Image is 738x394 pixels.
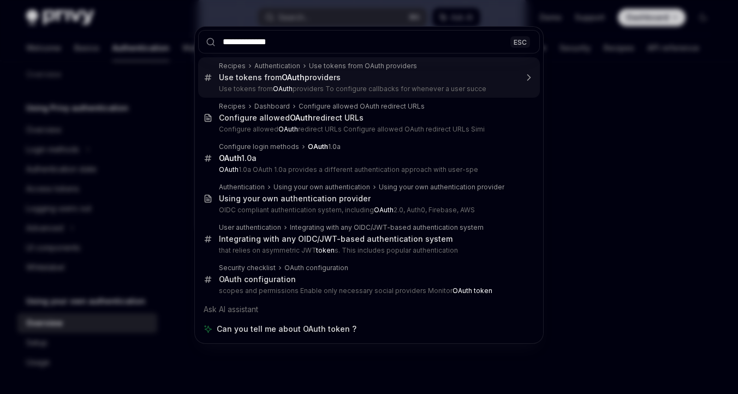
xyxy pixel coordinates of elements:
div: Ask AI assistant [198,300,540,319]
div: Configure login methods [219,142,299,151]
b: OAuth [374,206,394,214]
div: Use tokens from OAuth providers [309,62,417,70]
div: OAuth configuration [284,264,348,272]
div: Using your own authentication provider [379,183,504,192]
p: 1.0a OAuth 1.0a provides a different authentication approach with user-spe [219,165,517,174]
p: Use tokens from providers To configure callbacks for whenever a user succe [219,85,517,93]
div: OAuth configuration [219,274,296,284]
div: Authentication [254,62,300,70]
b: OAuth token [453,286,492,295]
b: OAuth [219,153,241,163]
div: Dashboard [254,102,290,111]
span: Can you tell me about OAuth token ? [217,324,356,335]
div: Using your own authentication provider [219,194,371,204]
div: Recipes [219,62,246,70]
p: OIDC compliant authentication system, including 2.0, Auth0, Firebase, AWS [219,206,517,214]
div: Recipes [219,102,246,111]
p: that relies on asymmetric JWT s. This includes popular authentication [219,246,517,255]
div: ESC [510,36,530,47]
b: token [316,246,335,254]
p: scopes and permissions Enable only necessary social providers Monitor [219,286,517,295]
div: Configure allowed redirect URLs [219,113,364,123]
div: Configure allowed OAuth redirect URLs [299,102,425,111]
div: 1.0a [219,153,257,163]
div: User authentication [219,223,281,232]
div: Integrating with any OIDC/JWT-based authentication system [219,234,453,244]
b: OAuth [308,142,328,151]
div: Integrating with any OIDC/JWT-based authentication system [290,223,484,232]
b: OAuth [278,125,298,133]
b: OAuth [282,73,305,82]
div: Use tokens from providers [219,73,341,82]
b: OAuth [273,85,293,93]
b: OAuth [219,165,239,174]
div: 1.0a [308,142,341,151]
div: Security checklist [219,264,276,272]
b: OAuth [290,113,313,122]
p: Configure allowed redirect URLs Configure allowed OAuth redirect URLs Simi [219,125,517,134]
div: Authentication [219,183,265,192]
div: Using your own authentication [273,183,370,192]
